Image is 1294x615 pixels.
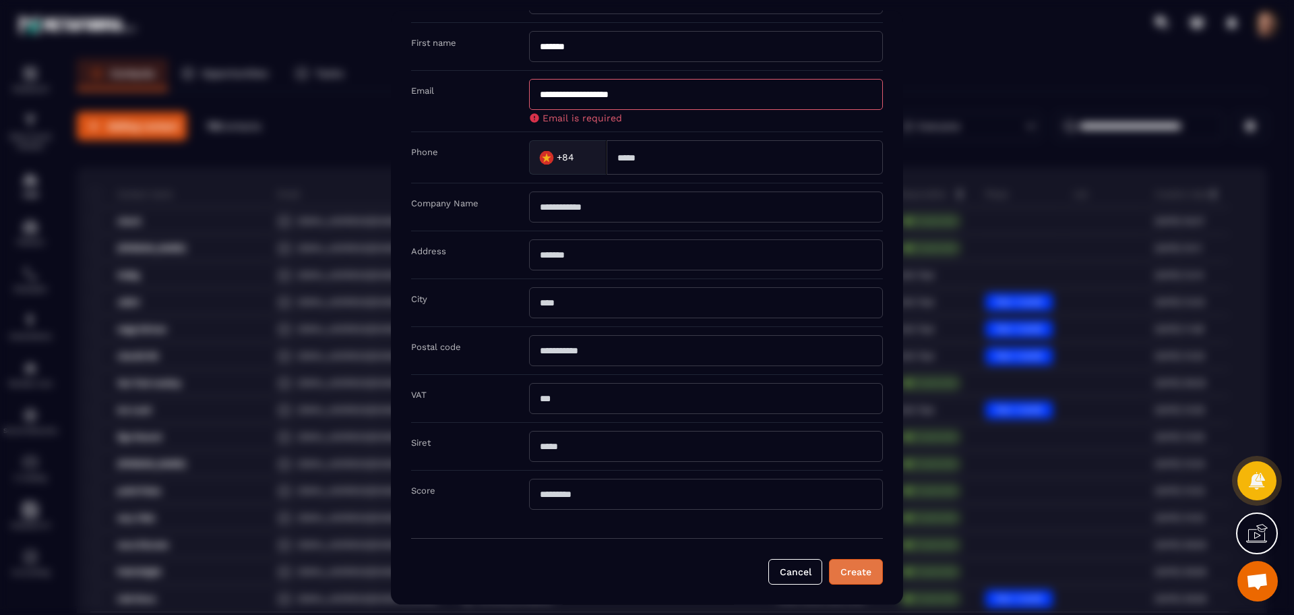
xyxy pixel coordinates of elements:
button: Cancel [768,559,822,585]
label: Score [411,486,435,496]
label: Postal code [411,342,461,352]
label: First name [411,38,456,48]
label: Company Name [411,198,479,208]
span: +84 [557,150,574,164]
img: Country Flag [533,144,560,171]
div: Search for option [529,140,607,175]
label: City [411,294,427,304]
button: Create [829,559,883,585]
label: Phone [411,147,438,157]
label: Siret [411,438,431,448]
div: Mở cuộc trò chuyện [1237,561,1278,602]
span: Email is required [543,113,622,123]
label: Email [411,86,434,96]
label: Address [411,246,446,256]
input: Search for option [577,147,592,167]
label: VAT [411,390,427,400]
